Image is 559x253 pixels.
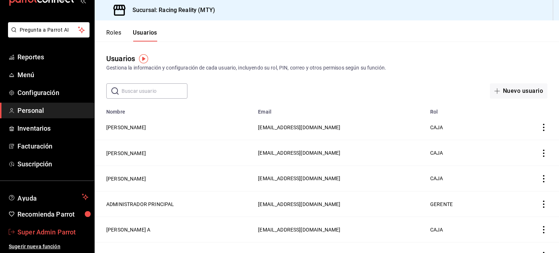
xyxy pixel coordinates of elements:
span: Inventarios [17,123,88,133]
span: Facturación [17,141,88,151]
button: [PERSON_NAME] [106,175,146,182]
span: [EMAIL_ADDRESS][DOMAIN_NAME] [258,175,340,181]
button: Pregunta a Parrot AI [8,22,90,37]
span: Sugerir nueva función [9,243,88,250]
span: Personal [17,106,88,115]
div: Usuarios [106,53,135,64]
div: navigation tabs [106,29,157,41]
button: actions [540,175,547,182]
button: [PERSON_NAME] [106,150,146,157]
span: [EMAIL_ADDRESS][DOMAIN_NAME] [258,150,340,156]
div: Gestiona la información y configuración de cada usuario, incluyendo su rol, PIN, correo y otros p... [106,64,547,72]
button: [PERSON_NAME] A [106,226,150,233]
th: Email [254,104,426,115]
img: Tooltip marker [139,54,148,63]
button: Roles [106,29,121,41]
button: Usuarios [133,29,157,41]
span: CAJA [430,124,443,130]
span: Recomienda Parrot [17,209,88,219]
span: Reportes [17,52,88,62]
span: Super Admin Parrot [17,227,88,237]
span: CAJA [430,175,443,181]
input: Buscar usuario [122,84,187,98]
button: Nuevo usuario [490,83,547,99]
button: [PERSON_NAME] [106,124,146,131]
span: GERENTE [430,201,453,207]
span: Ayuda [17,193,79,201]
span: Configuración [17,88,88,98]
span: [EMAIL_ADDRESS][DOMAIN_NAME] [258,124,340,130]
span: [EMAIL_ADDRESS][DOMAIN_NAME] [258,227,340,233]
button: actions [540,226,547,233]
span: CAJA [430,150,443,156]
button: actions [540,150,547,157]
span: CAJA [430,227,443,233]
button: actions [540,201,547,208]
span: Suscripción [17,159,88,169]
button: actions [540,124,547,131]
th: Rol [426,104,509,115]
span: [EMAIL_ADDRESS][DOMAIN_NAME] [258,201,340,207]
a: Pregunta a Parrot AI [5,31,90,39]
span: Menú [17,70,88,80]
th: Nombre [95,104,254,115]
button: ADMINISTRADOR PRINCIPAL [106,201,174,208]
span: Pregunta a Parrot AI [20,26,78,34]
h3: Sucursal: Racing Reality (MTY) [127,6,215,15]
